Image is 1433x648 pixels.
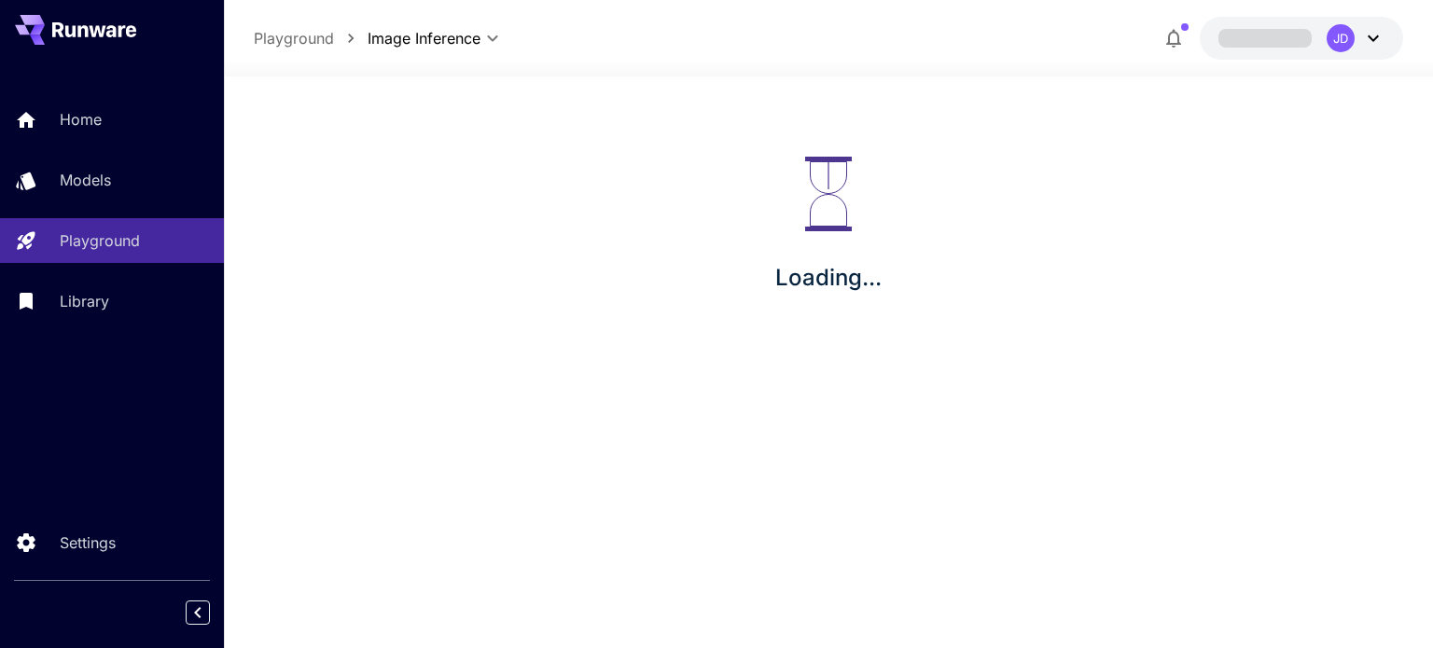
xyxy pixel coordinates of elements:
a: Playground [254,27,334,49]
p: Home [60,108,102,131]
p: Loading... [775,261,882,295]
p: Playground [60,229,140,252]
p: Models [60,169,111,191]
nav: breadcrumb [254,27,368,49]
div: JD [1327,24,1355,52]
span: Image Inference [368,27,480,49]
p: Settings [60,531,116,554]
div: Collapse sidebar [200,596,224,629]
p: Library [60,290,109,312]
button: JD [1200,17,1403,60]
button: Collapse sidebar [186,600,210,625]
